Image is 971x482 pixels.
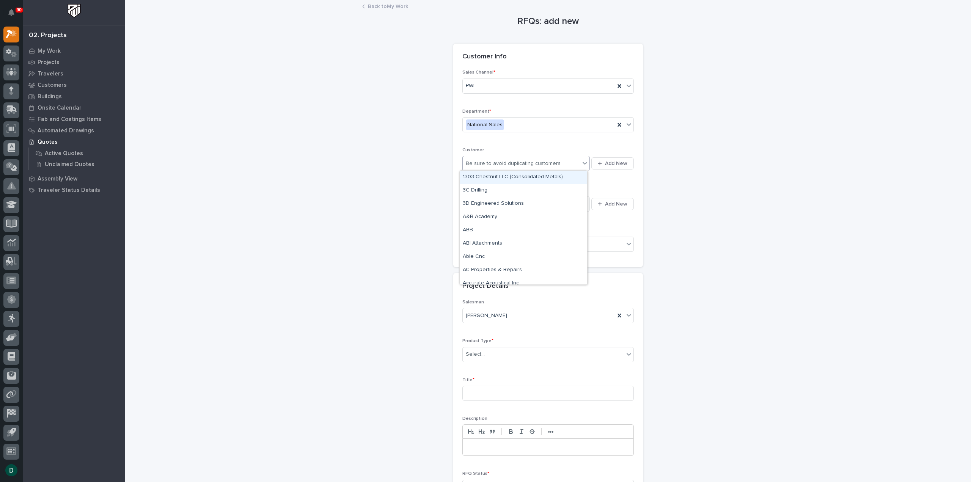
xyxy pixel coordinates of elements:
[29,159,125,170] a: Unclaimed Quotes
[38,176,77,182] p: Assembly View
[38,116,101,123] p: Fab and Coatings Items
[591,157,634,170] button: Add New
[466,119,504,130] div: National Sales
[466,312,507,320] span: [PERSON_NAME]
[462,378,475,382] span: Title
[38,82,67,89] p: Customers
[23,113,125,125] a: Fab and Coatings Items
[38,71,63,77] p: Travelers
[23,102,125,113] a: Onsite Calendar
[462,53,507,61] h2: Customer Info
[23,79,125,91] a: Customers
[460,171,587,184] div: 1303 Chestnut LLC (Consolidated Metals)
[38,59,60,66] p: Projects
[460,210,587,224] div: A&B Academy
[23,125,125,136] a: Automated Drawings
[460,237,587,250] div: ABI Attachments
[460,224,587,237] div: ABB
[462,148,484,152] span: Customer
[466,160,561,168] div: Be sure to avoid duplicating customers
[460,184,587,197] div: 3C Drilling
[466,350,485,358] div: Select...
[29,148,125,159] a: Active Quotes
[23,184,125,196] a: Traveler Status Details
[38,187,100,194] p: Traveler Status Details
[605,160,627,167] span: Add New
[23,173,125,184] a: Assembly View
[45,161,94,168] p: Unclaimed Quotes
[462,282,509,290] h2: Project Details
[17,7,22,13] p: 90
[548,429,554,435] strong: •••
[605,201,627,207] span: Add New
[368,2,408,10] a: Back toMy Work
[466,82,475,90] span: PWI
[38,105,82,111] p: Onsite Calendar
[38,139,58,146] p: Quotes
[67,4,81,18] img: Workspace Logo
[38,48,61,55] p: My Work
[462,70,495,75] span: Sales Channel
[545,427,556,436] button: •••
[462,109,491,114] span: Department
[460,277,587,290] div: Accurate Acoustical Inc
[462,416,487,421] span: Description
[23,91,125,102] a: Buildings
[462,339,493,343] span: Product Type
[38,127,94,134] p: Automated Drawings
[23,68,125,79] a: Travelers
[9,9,19,21] div: Notifications90
[23,57,125,68] a: Projects
[23,45,125,57] a: My Work
[453,16,643,27] h1: RFQs: add new
[462,471,489,476] span: RFQ Status
[3,5,19,20] button: Notifications
[591,198,634,210] button: Add New
[38,93,62,100] p: Buildings
[462,300,484,305] span: Salesman
[3,462,19,478] button: users-avatar
[29,31,67,40] div: 02. Projects
[460,197,587,210] div: 3D Engineered Solutions
[460,250,587,264] div: Able Cnc
[23,136,125,148] a: Quotes
[460,264,587,277] div: AC Properties & Repairs
[45,150,83,157] p: Active Quotes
